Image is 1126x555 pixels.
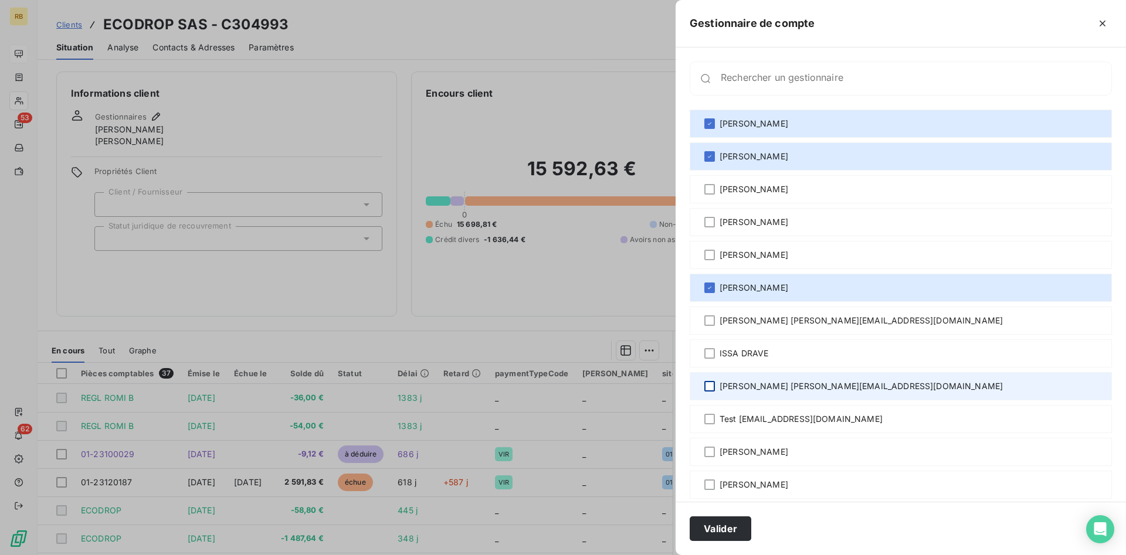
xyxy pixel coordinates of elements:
[690,15,815,32] h5: Gestionnaire de compte
[720,151,788,162] span: [PERSON_NAME]
[720,380,1003,392] span: [PERSON_NAME] [PERSON_NAME][EMAIL_ADDRESS][DOMAIN_NAME]
[720,282,788,294] span: [PERSON_NAME]
[720,479,788,491] span: [PERSON_NAME]
[720,216,788,228] span: [PERSON_NAME]
[720,118,788,130] span: [PERSON_NAME]
[1086,515,1114,543] div: Open Intercom Messenger
[690,516,751,541] button: Valider
[721,73,1111,84] input: placeholder
[720,348,769,359] span: ISSA DRAVE
[720,183,788,195] span: [PERSON_NAME]
[720,413,883,425] span: Test [EMAIL_ADDRESS][DOMAIN_NAME]
[720,446,788,458] span: [PERSON_NAME]
[720,249,788,261] span: [PERSON_NAME]
[720,315,1003,326] span: [PERSON_NAME] [PERSON_NAME][EMAIL_ADDRESS][DOMAIN_NAME]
